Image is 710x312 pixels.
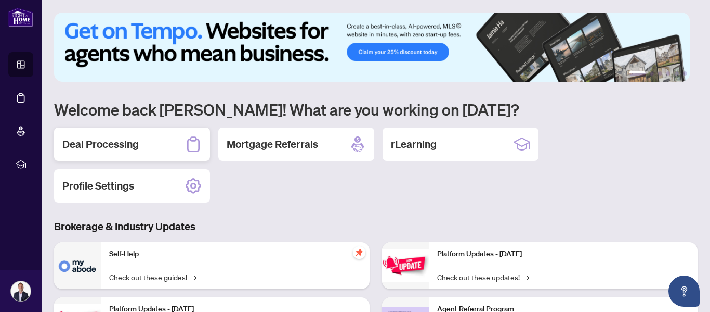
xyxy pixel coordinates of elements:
h3: Brokerage & Industry Updates [54,219,698,234]
a: Check out these guides!→ [109,271,196,283]
span: pushpin [353,246,365,259]
span: → [524,271,529,283]
h2: rLearning [391,137,437,152]
button: 1 [629,71,646,76]
h2: Deal Processing [62,137,139,152]
button: 6 [683,71,687,76]
img: Platform Updates - June 23, 2025 [382,249,429,282]
button: 4 [666,71,670,76]
p: Self-Help [109,248,361,260]
button: 5 [675,71,679,76]
img: logo [8,8,33,27]
img: Profile Icon [11,281,31,301]
img: Slide 0 [54,13,690,82]
h2: Mortgage Referrals [227,137,318,152]
button: 2 [650,71,654,76]
img: Self-Help [54,242,101,289]
button: Open asap [668,276,700,307]
p: Platform Updates - [DATE] [437,248,689,260]
a: Check out these updates!→ [437,271,529,283]
h1: Welcome back [PERSON_NAME]! What are you working on [DATE]? [54,99,698,119]
span: → [191,271,196,283]
button: 3 [658,71,662,76]
h2: Profile Settings [62,179,134,193]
